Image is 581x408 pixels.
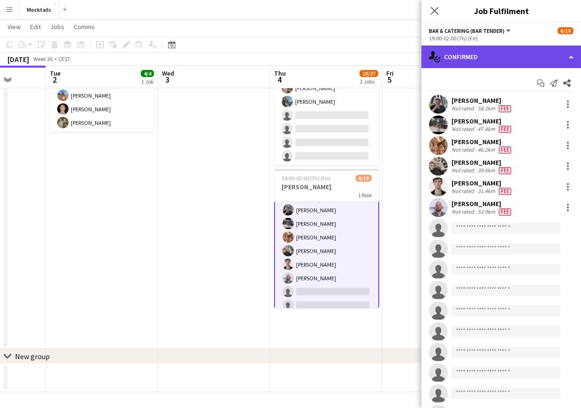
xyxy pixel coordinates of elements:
[48,74,61,85] span: 2
[141,78,153,85] div: 1 Job
[497,146,513,154] div: Crew has different fees then in role
[499,126,511,133] span: Fee
[499,208,511,216] span: Fee
[429,27,505,34] span: Bar & Catering (Bar Tender)
[19,0,59,19] button: Mocktails
[451,200,513,208] div: [PERSON_NAME]
[451,138,513,146] div: [PERSON_NAME]
[359,70,378,77] span: 10/27
[31,55,54,62] span: Week 36
[385,74,394,85] span: 5
[451,167,476,174] div: Not rated
[476,146,497,154] div: 46.2km
[451,146,476,154] div: Not rated
[282,175,330,182] span: 19:00-02:00 (7h) (Fri)
[429,27,512,34] button: Bar & Catering (Bar Tender)
[451,158,513,167] div: [PERSON_NAME]
[451,208,476,216] div: Not rated
[499,167,511,174] span: Fee
[50,69,61,77] span: Tue
[58,55,70,62] div: CEST
[421,46,581,68] div: Confirmed
[360,78,378,85] div: 2 Jobs
[476,167,497,174] div: 39.6km
[386,69,394,77] span: Fri
[70,21,99,33] a: Comms
[274,38,379,165] app-card-role: Bar & Catering (Bar Tender)4/815:30-05:30 (14h)[PERSON_NAME][PERSON_NAME][PERSON_NAME][PERSON_NAME]
[499,188,511,195] span: Fee
[476,187,497,195] div: 31.4km
[162,69,174,77] span: Wed
[46,21,68,33] a: Jobs
[451,96,513,105] div: [PERSON_NAME]
[274,26,379,165] app-job-card: 15:30-05:30 (14h) (Fri)4/8[PERSON_NAME] fra [GEOGRAPHIC_DATA] til [GEOGRAPHIC_DATA]1 RoleBar & Ca...
[273,74,286,85] span: 4
[476,105,497,112] div: 58.2km
[451,187,476,195] div: Not rated
[476,125,497,133] div: 47.4km
[497,208,513,216] div: Crew has different fees then in role
[141,70,154,77] span: 4/4
[50,59,155,132] app-card-role: Bar & Catering (Bar Tender)3A4/418:55-22:00 (3h5m)[PERSON_NAME][PERSON_NAME][PERSON_NAME][PERSON_...
[499,146,511,154] span: Fee
[451,105,476,112] div: Not rated
[356,175,372,182] span: 6/19
[274,183,379,191] h3: [PERSON_NAME]
[50,23,64,31] span: Jobs
[161,74,174,85] span: 3
[274,69,286,77] span: Thu
[26,21,45,33] a: Edit
[497,167,513,174] div: Crew has different fees then in role
[8,23,21,31] span: View
[497,125,513,133] div: Crew has different fees then in role
[421,5,581,17] h3: Job Fulfilment
[8,54,29,64] div: [DATE]
[497,105,513,112] div: Crew has different fees then in role
[429,35,573,42] div: 19:00-02:00 (7h) (Fri)
[451,179,513,187] div: [PERSON_NAME]
[74,23,95,31] span: Comms
[15,352,50,361] div: New group
[451,117,513,125] div: [PERSON_NAME]
[558,27,573,34] span: 6/19
[358,192,372,199] span: 1 Role
[497,187,513,195] div: Crew has different fees then in role
[30,23,41,31] span: Edit
[499,105,511,112] span: Fee
[476,208,497,216] div: 53.9km
[4,21,24,33] a: View
[451,125,476,133] div: Not rated
[274,169,379,308] app-job-card: 19:00-02:00 (7h) (Fri)6/19[PERSON_NAME]1 RoleBar & Catering (Bar Tender)6/1919:00-02:00 (7h)[PERS...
